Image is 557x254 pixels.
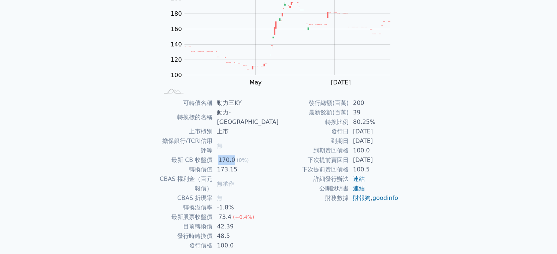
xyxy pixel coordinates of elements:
td: 發行日 [279,127,349,136]
span: (0%) [237,157,249,163]
td: 最新 CB 收盤價 [159,155,213,165]
td: 下次提前賣回日 [279,155,349,165]
tspan: [DATE] [331,79,350,86]
tspan: 100 [171,71,182,78]
td: 173.15 [212,165,278,174]
td: 目前轉換價 [159,222,213,231]
a: 連結 [353,175,365,182]
tspan: 140 [171,41,182,48]
td: 轉換標的名稱 [159,108,213,127]
td: , [349,193,399,203]
td: 可轉債名稱 [159,98,213,108]
span: 無 [217,142,223,149]
td: 48.5 [212,231,278,241]
tspan: May [249,79,261,86]
td: 200 [349,98,399,108]
td: 最新餘額(百萬) [279,108,349,117]
td: 上市 [212,127,278,136]
td: 80.25% [349,117,399,127]
a: 財報狗 [353,194,371,201]
a: 連結 [353,185,365,192]
td: CBAS 權利金（百元報價） [159,174,213,193]
span: 無承作 [217,180,234,187]
td: 發行時轉換價 [159,231,213,241]
td: 詳細發行辦法 [279,174,349,184]
td: 下次提前賣回價格 [279,165,349,174]
td: 100.5 [349,165,399,174]
td: 到期賣回價格 [279,146,349,155]
td: 轉換溢價率 [159,203,213,212]
div: 73.4 [217,212,233,222]
td: [DATE] [349,136,399,146]
div: 聊天小工具 [520,219,557,254]
td: 發行價格 [159,241,213,250]
tspan: 160 [171,25,182,32]
div: 170.0 [217,155,237,165]
tspan: 180 [171,10,182,17]
td: [DATE] [349,155,399,165]
td: 100.0 [349,146,399,155]
td: -1.8% [212,203,278,212]
a: goodinfo [372,194,398,201]
td: 42.39 [212,222,278,231]
td: 動力三KY [212,98,278,108]
td: 轉換比例 [279,117,349,127]
td: [DATE] [349,127,399,136]
td: 上市櫃別 [159,127,213,136]
td: 擔保銀行/TCRI信用評等 [159,136,213,155]
span: (+0.4%) [233,214,254,220]
td: 到期日 [279,136,349,146]
tspan: 120 [171,56,182,63]
td: 動力-[GEOGRAPHIC_DATA] [212,108,278,127]
td: 轉換價值 [159,165,213,174]
td: CBAS 折現率 [159,193,213,203]
td: 100.0 [212,241,278,250]
td: 39 [349,108,399,117]
span: 無 [217,194,223,201]
iframe: Chat Widget [520,219,557,254]
td: 發行總額(百萬) [279,98,349,108]
td: 財務數據 [279,193,349,203]
td: 公開說明書 [279,184,349,193]
td: 最新股票收盤價 [159,212,213,222]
